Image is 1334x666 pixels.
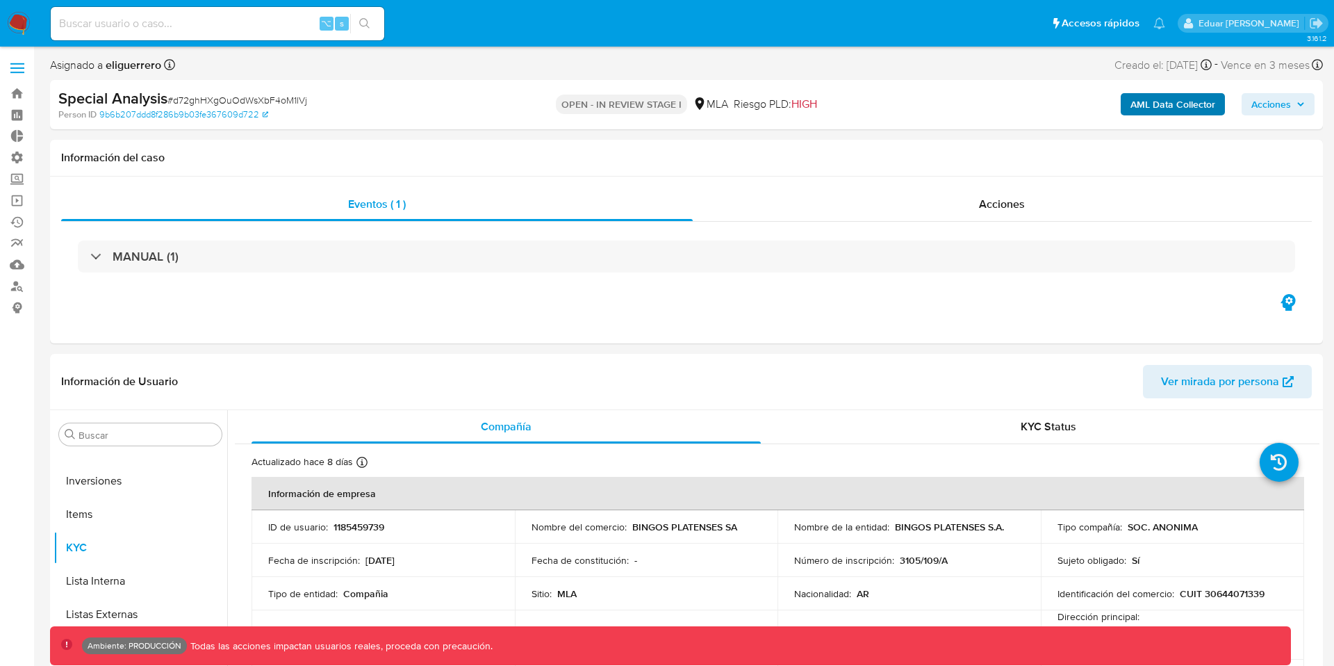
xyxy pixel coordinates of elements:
a: [PERSON_NAME] 1237 Dpto:4 1237 [1057,622,1210,636]
p: Número de inscripción : [794,554,894,567]
h1: Información de Usuario [61,375,178,389]
h3: MANUAL (1) [113,249,179,264]
span: # d72ghHXgOuOdWsXbF4oM1lVj [167,93,307,107]
p: Identificación del comercio : [1057,587,1174,600]
p: Todas las acciones impactan usuarios reales, proceda con precaución. [187,640,493,653]
p: BINGOS PLATENSES SA [632,521,737,533]
a: Notificaciones [1153,17,1165,29]
button: Lista Interna [53,565,227,598]
input: Buscar usuario o caso... [51,15,384,33]
h1: Información del caso [61,151,1312,165]
button: Items [53,498,227,531]
p: [DATE] [365,554,395,567]
p: OPEN - IN REVIEW STAGE I [556,95,687,114]
span: Ver mirada por persona [1161,365,1279,398]
p: BINGOS PLATENSES S.A. [895,521,1004,533]
a: 9b6b207ddd8f286b9b03fe367609d722 [99,108,268,121]
p: Fecha de constitución : [532,554,629,567]
p: eduar.beltranbabativa@mercadolibre.com.co [1199,17,1304,30]
p: CUIT 30644071339 [1180,587,1265,600]
span: Asignado a [50,58,161,73]
th: Información de empresa [252,477,1304,510]
button: AML Data Collector [1121,93,1225,115]
p: Ambiente: PRODUCCIÓN [88,643,181,649]
a: Salir [1309,16,1324,31]
span: Riesgo PLD: [734,97,817,112]
span: KYC Status [1021,419,1076,434]
p: Sitio : [532,587,552,600]
p: Sujeto obligado : [1057,554,1126,567]
span: Acciones [979,196,1025,212]
p: AR [857,587,869,600]
b: eliguerrero [103,57,161,73]
p: Nombre de la entidad : [794,521,889,533]
p: Sí [1132,554,1139,567]
span: HIGH [791,96,817,112]
p: 3105/109/A [900,554,948,567]
p: - [634,554,637,567]
span: s [340,17,344,30]
p: Tipo compañía : [1057,521,1122,533]
button: Listas Externas [53,598,227,631]
span: - [1214,56,1218,74]
span: Accesos rápidos [1062,16,1139,31]
button: search-icon [350,14,379,33]
div: MANUAL (1) [78,241,1295,273]
span: Acciones [1251,93,1291,115]
b: Person ID [58,108,97,121]
p: Tipo de entidad : [268,587,338,600]
p: ID de usuario : [268,521,328,533]
b: AML Data Collector [1130,93,1215,115]
span: ⌥ [321,17,331,30]
p: Actualizado hace 8 días [252,455,353,469]
p: SOC. ANONIMA [1128,521,1198,533]
p: Compañia [343,587,388,600]
button: Ver mirada por persona [1143,365,1312,398]
div: MLA [693,97,728,112]
button: Inversiones [53,464,227,498]
p: Nacionalidad : [794,587,851,600]
b: Special Analysis [58,87,167,109]
button: Buscar [65,429,76,440]
p: Fecha de inscripción : [268,554,360,567]
input: Buscar [79,429,216,441]
span: Eventos ( 1 ) [348,196,406,212]
p: MLA [557,587,577,600]
span: Compañía [481,419,532,434]
p: Dirección principal : [1057,610,1139,623]
div: Creado el: [DATE] [1114,56,1212,74]
p: 1185459739 [333,521,384,533]
p: Nombre del comercio : [532,521,627,533]
button: Acciones [1242,93,1315,115]
button: KYC [53,531,227,565]
span: Vence en 3 meses [1221,58,1310,73]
